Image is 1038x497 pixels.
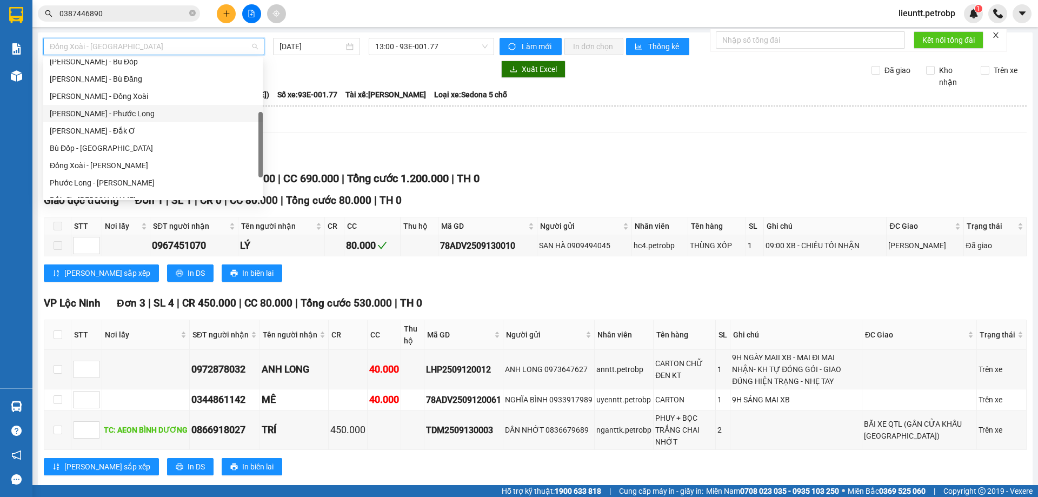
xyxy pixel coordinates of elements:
div: 0344861142 [191,392,258,407]
span: Nơi lấy [105,220,139,232]
span: question-circle [11,426,22,436]
span: message [11,474,22,485]
th: CC [344,217,401,235]
span: printer [230,463,238,472]
th: SL [746,217,764,235]
span: plus [223,10,230,17]
span: CC 80.000 [230,194,278,207]
span: lieuntt.petrobp [890,6,964,20]
span: CC 690.000 [283,172,339,185]
span: Hỗ trợ kỹ thuật: [502,485,601,497]
span: close-circle [189,10,196,16]
span: bar-chart [635,43,644,51]
div: MÊ [262,392,327,407]
span: | [395,297,397,309]
span: SĐT người nhận [192,329,249,341]
div: SAN HÀ 0909494045 [539,240,629,251]
span: SL 4 [154,297,174,309]
div: PHUY + BỌC TRẮNG CHAI NHỚT [655,412,714,448]
button: Kết nối tổng đài [914,31,983,49]
strong: 0369 525 060 [879,487,926,495]
span: TH 0 [400,297,422,309]
span: Tài xế: [PERSON_NAME] [345,89,426,101]
span: Miền Nam [706,485,839,497]
button: In đơn chọn [564,38,623,55]
img: solution-icon [11,43,22,55]
button: downloadXuất Excel [501,61,565,78]
div: Phước Long - Hồ Chí Minh [43,174,263,191]
div: 80.000 [346,238,398,253]
td: TRÍ [260,410,329,450]
div: hc4.petrobp [634,240,686,251]
th: Thu hộ [401,320,424,350]
div: 9H SÁNG MAI XB [732,394,860,406]
span: SL 1 [171,194,192,207]
div: 1 [748,240,762,251]
span: Xuất Excel [522,63,557,75]
span: SĐT người nhận [153,220,227,232]
span: 1 [976,5,980,12]
div: Trên xe [979,394,1024,406]
div: 78ADV2509120061 [426,393,501,407]
span: | [278,172,281,185]
div: 0866918027 [191,422,258,438]
span: Trạng thái [980,329,1015,341]
span: | [224,194,227,207]
div: [PERSON_NAME] - Phước Long [50,108,256,120]
td: 0344861142 [190,389,260,410]
div: [PERSON_NAME] [888,240,962,251]
button: printerIn biên lai [222,458,282,475]
th: SL [716,320,730,350]
sup: 1 [975,5,982,12]
span: | [609,485,611,497]
th: CC [368,320,401,350]
span: close [992,31,1000,39]
div: Hồ Chí Minh - Bù Đăng [43,70,263,88]
div: ANH LONG [262,362,327,377]
button: printerIn biên lai [222,264,282,282]
input: Nhập số tổng đài [716,31,905,49]
span: close-circle [189,9,196,19]
th: CR [325,217,344,235]
div: [PERSON_NAME] - Đắk Ơ [50,125,256,137]
div: 78ADV2509130010 [440,239,535,253]
span: | [166,194,169,207]
th: Tên hàng [688,217,746,235]
span: search [45,10,52,17]
span: Mã GD [427,329,492,341]
div: CARTON [655,394,714,406]
span: 13:00 - 93E-001.77 [375,38,488,55]
img: warehouse-icon [11,70,22,82]
span: copyright [978,487,986,495]
div: Đã giao [966,240,1024,251]
div: DÂN NHỚT 0836679689 [505,424,593,436]
div: ANH LONG 0973647627 [505,363,593,375]
span: Người gửi [506,329,583,341]
span: caret-down [1017,9,1027,18]
span: Người gửi [540,220,620,232]
div: [PERSON_NAME] - Bù Đăng [50,73,256,85]
button: plus [217,4,236,23]
div: Đắk Ơ - Hồ Chí Minh [43,191,263,209]
span: ĐC Giao [865,329,966,341]
span: | [342,172,344,185]
button: bar-chartThống kê [626,38,689,55]
span: Tổng cước 80.000 [286,194,371,207]
span: Kho nhận [935,64,973,88]
span: Loại xe: Sedona 5 chỗ [434,89,507,101]
th: Tên hàng [654,320,716,350]
strong: 0708 023 035 - 0935 103 250 [740,487,839,495]
div: LHP2509120012 [426,363,501,376]
span: printer [176,269,183,278]
div: Đắk Ơ - [PERSON_NAME] [50,194,256,206]
span: sort-ascending [52,269,60,278]
div: Bù Đốp - [GEOGRAPHIC_DATA] [50,142,256,154]
input: 13/09/2025 [280,41,344,52]
span: ĐC Giao [889,220,953,232]
div: nganttk.petrobp [596,424,651,436]
span: TH 0 [380,194,402,207]
span: CR 450.000 [182,297,236,309]
div: Đồng Xoài - [PERSON_NAME] [50,160,256,171]
span: Tên người nhận [241,220,313,232]
div: [PERSON_NAME] - Bù Đốp [50,56,256,68]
